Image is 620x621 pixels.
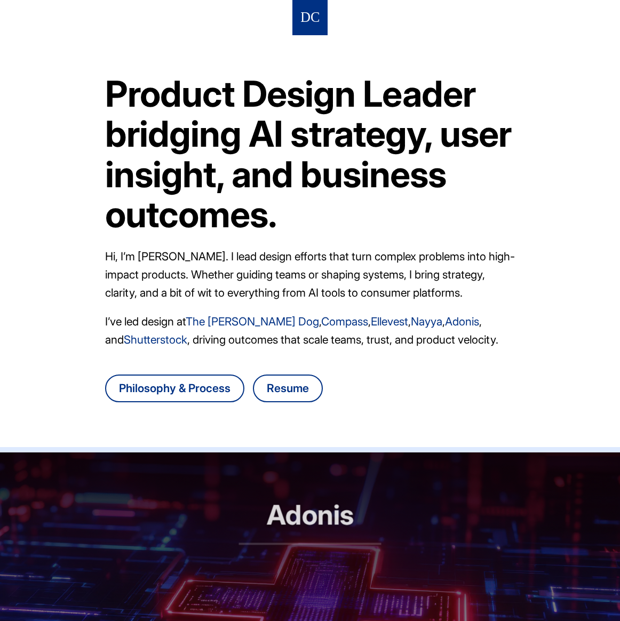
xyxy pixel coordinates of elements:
[105,74,515,235] h1: Product Design Leader bridging AI strategy, user insight, and business outcomes.
[301,8,319,28] img: Logo
[105,375,244,402] a: Go to Danny Chang's design philosophy and process page
[321,315,368,328] a: Compass
[186,315,319,328] a: The [PERSON_NAME] Dog
[371,315,408,328] a: Ellevest
[105,248,515,302] p: Hi, I’m [PERSON_NAME]. I lead design efforts that turn complex problems into high-impact products...
[445,315,479,328] a: Adonis
[411,315,442,328] a: Nayya
[105,313,515,349] p: I’ve led design at , , , , , and , driving outcomes that scale teams, trust, and product velocity.
[239,499,381,545] h2: Adonis
[124,333,187,346] a: Shutterstock
[253,375,323,402] a: Download Danny Chang's resume as a PDF file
